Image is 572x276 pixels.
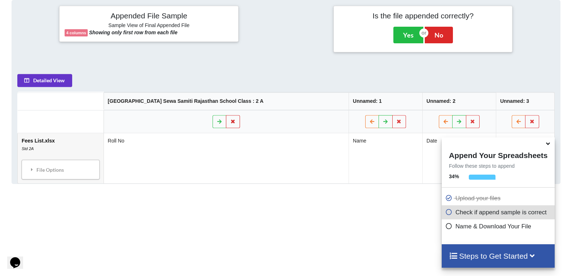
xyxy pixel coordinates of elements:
i: Std 2A [22,146,34,151]
b: 4 columns [66,31,86,35]
button: Detailed View [17,74,72,87]
h4: Is the file appended correctly? [339,11,507,20]
b: 34 % [449,174,459,179]
div: File Options [24,162,97,177]
td: Cash/Cheque [496,133,554,183]
iframe: chat widget [7,247,30,269]
td: Roll No [103,133,348,183]
h4: Steps to Get Started [449,251,547,260]
h4: Appended File Sample [65,11,233,21]
button: No [425,27,453,43]
h4: Append Your Spreadsheets [442,149,555,160]
p: Upload your files [445,194,553,203]
p: Name & Download Your File [445,222,553,231]
th: Unnamed: 2 [422,92,496,110]
td: Date [422,133,496,183]
h6: Sample View of Final Appended File [65,22,233,30]
th: Unnamed: 3 [496,92,554,110]
td: Name [349,133,422,183]
th: [GEOGRAPHIC_DATA] Sewa Samiti Rajasthan School Class : 2 A [103,92,348,110]
td: Fees List.xlsx [18,133,104,183]
b: Showing only first row from each file [89,30,178,35]
p: Check if append sample is correct [445,208,553,217]
th: Unnamed: 1 [349,92,422,110]
p: Follow these steps to append [442,162,555,170]
button: Yes [393,27,423,43]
